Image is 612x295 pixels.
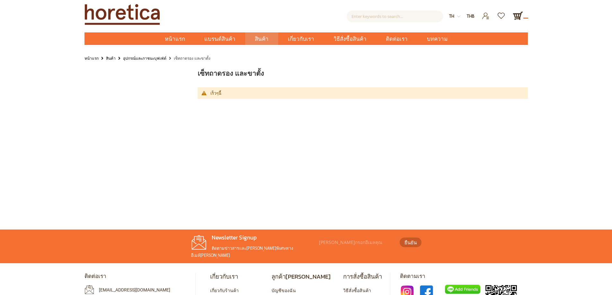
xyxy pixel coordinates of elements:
[210,287,239,293] a: เกี่ยวกับร้านค้า
[404,239,417,246] span: ยืนยัน
[288,32,314,46] span: เกี่ยวกับเรา
[195,32,245,45] a: แบรนด์สินค้า
[376,32,417,45] a: ติดต่อเรา
[417,32,457,45] a: บทความ
[457,15,460,18] img: dropdown-icon.svg
[165,35,185,43] span: หน้าแรก
[191,234,316,241] h4: Newsletter Signup
[333,32,367,46] span: วิธีสั่งซื้อสินค้า
[449,13,454,19] span: th
[324,32,376,45] a: วิธีสั่งซื้อสินค้า
[467,13,475,19] span: THB
[84,273,191,280] h4: ติดต่อเรา
[494,11,510,16] a: รายการโปรด
[278,32,324,45] a: เกี่ยวกับเรา
[123,55,166,62] a: อุปกรณ์และภาชนะบุฟเฟ่ต์
[271,287,296,293] a: บัญชีของฉัน
[343,273,382,280] h4: การสั่งซื้อสินค้า
[255,32,269,46] span: สินค้า
[210,273,259,280] h4: เกี่ยวกับเรา
[99,287,170,292] a: [EMAIL_ADDRESS][DOMAIN_NAME]
[106,55,116,62] a: สินค้า
[400,238,421,247] button: ยืนยัน
[191,245,316,258] p: ติดตามข่าวสารและ[PERSON_NAME]พิเศษทางอีเมล์[PERSON_NAME]
[204,32,235,46] span: แบรนด์สินค้า
[478,11,494,16] a: เข้าสู่ระบบ
[84,4,160,25] img: Horetica.com
[174,56,210,61] strong: เซ็ทถาดรอง และขาตั้ง
[343,287,371,293] a: วิธีสั่งซื้อสินค้า
[400,273,528,280] h4: ติดตามเรา
[271,273,331,280] h4: ลูกค้า[PERSON_NAME]
[245,32,278,45] a: สินค้า
[386,32,408,46] span: ติดต่อเรา
[210,91,521,96] div: เร็วๆนี้
[427,32,448,46] span: บทความ
[84,55,99,62] a: หน้าแรก
[155,32,195,45] a: หน้าแรก
[198,68,264,79] span: เซ็ทถาดรอง และขาตั้ง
